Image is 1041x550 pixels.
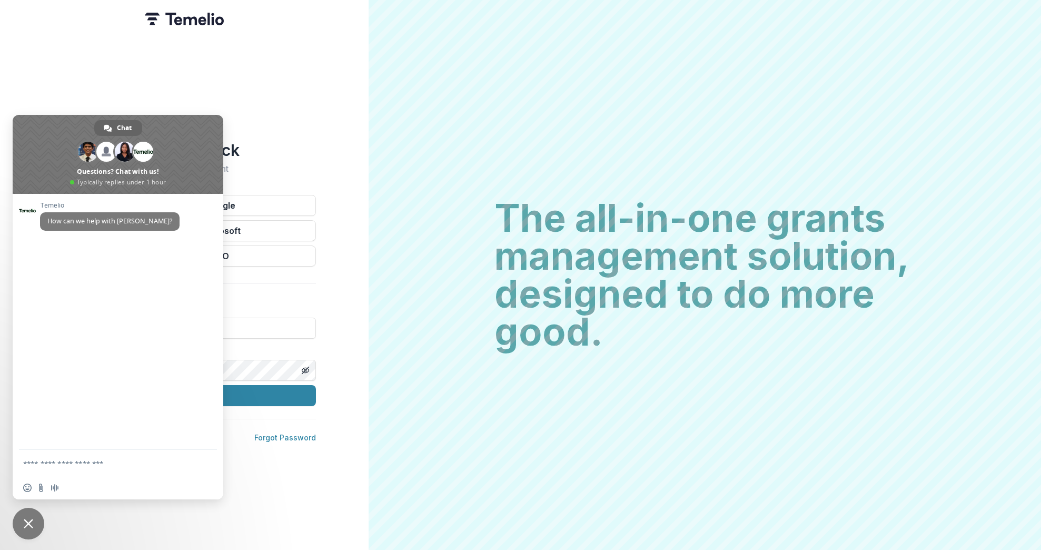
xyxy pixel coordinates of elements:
[37,484,45,492] span: Send a file
[94,120,142,136] div: Chat
[47,217,172,225] span: How can we help with [PERSON_NAME]?
[117,120,132,136] span: Chat
[145,13,224,25] img: Temelio
[297,362,314,379] button: Toggle password visibility
[13,508,44,539] div: Close chat
[23,459,190,468] textarea: Compose your message...
[23,484,32,492] span: Insert an emoji
[51,484,59,492] span: Audio message
[40,202,180,209] span: Temelio
[254,433,316,442] a: Forgot Password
